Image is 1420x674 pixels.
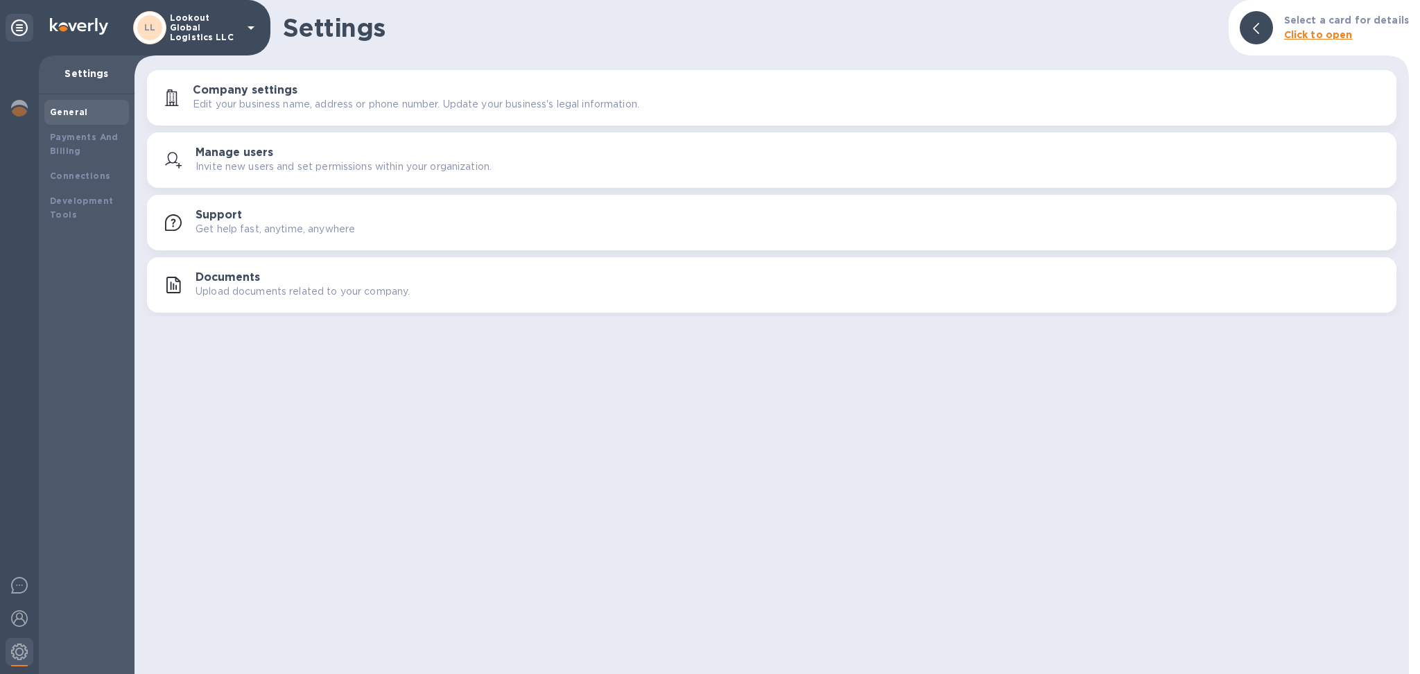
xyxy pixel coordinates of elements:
p: Lookout Global Logistics LLC [170,13,239,42]
b: Connections [50,171,110,181]
p: Settings [50,67,123,80]
p: Invite new users and set permissions within your organization. [196,159,492,174]
button: SupportGet help fast, anytime, anywhere [147,195,1396,250]
button: Company settingsEdit your business name, address or phone number. Update your business's legal in... [147,70,1396,126]
h3: Company settings [193,84,297,97]
b: Development Tools [50,196,113,220]
h3: Documents [196,271,260,284]
b: Select a card for details [1284,15,1409,26]
button: DocumentsUpload documents related to your company. [147,257,1396,313]
p: Get help fast, anytime, anywhere [196,222,355,236]
b: Click to open [1284,29,1353,40]
img: Logo [50,18,108,35]
p: Edit your business name, address or phone number. Update your business's legal information. [193,97,639,112]
p: Upload documents related to your company. [196,284,410,299]
div: Unpin categories [6,14,33,42]
h3: Support [196,209,242,222]
b: Payments And Billing [50,132,119,156]
b: LL [144,22,156,33]
button: Manage usersInvite new users and set permissions within your organization. [147,132,1396,188]
h1: Settings [283,13,1218,42]
h3: Manage users [196,146,273,159]
b: General [50,107,88,117]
